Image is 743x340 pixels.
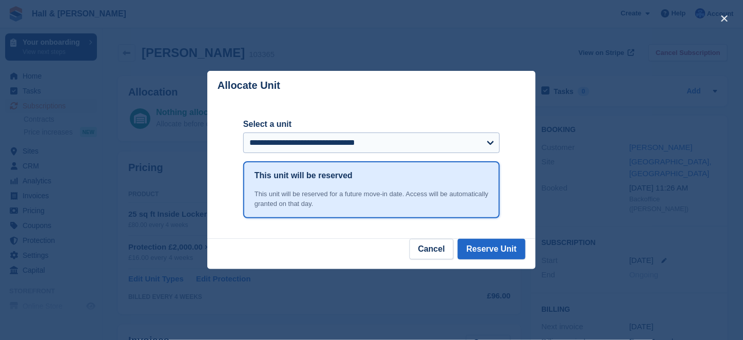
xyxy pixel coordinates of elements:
[255,169,353,182] h1: This unit will be reserved
[409,239,454,259] button: Cancel
[458,239,525,259] button: Reserve Unit
[218,80,280,91] p: Allocate Unit
[243,118,500,130] label: Select a unit
[255,189,488,209] div: This unit will be reserved for a future move-in date. Access will be automatically granted on tha...
[716,10,733,27] button: close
